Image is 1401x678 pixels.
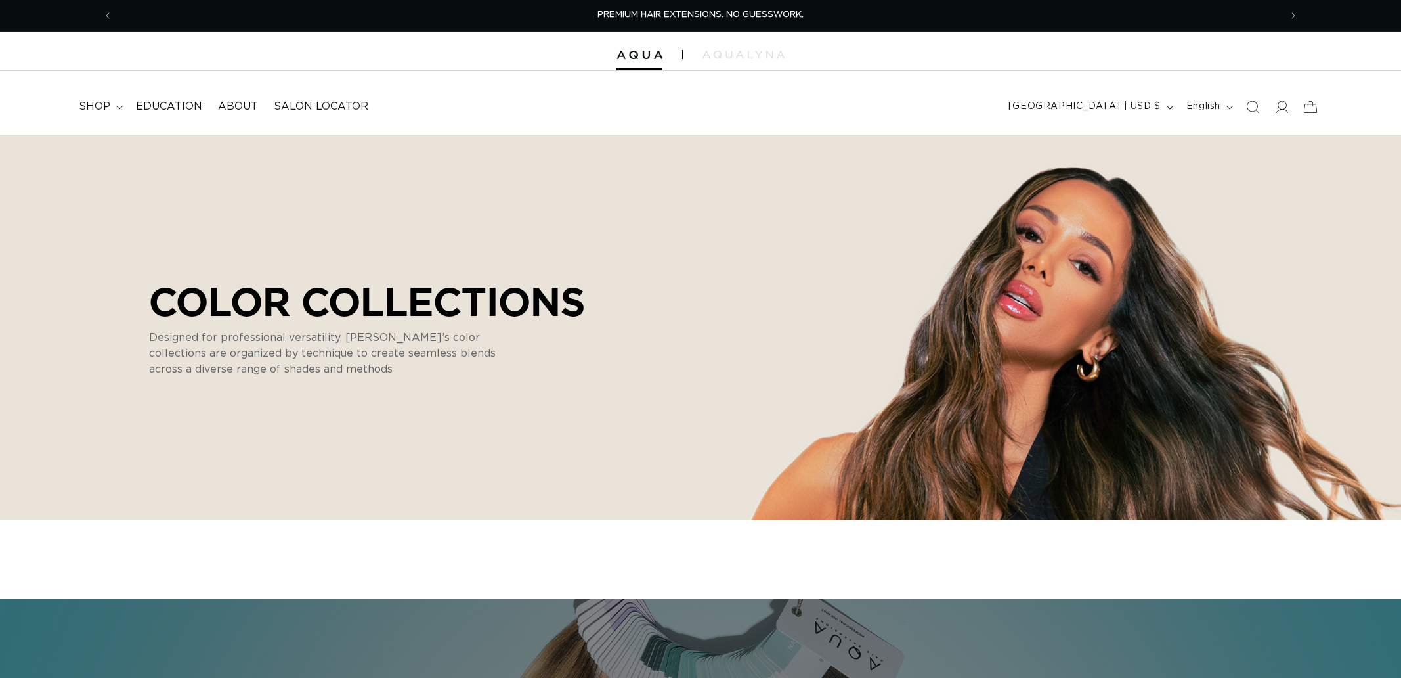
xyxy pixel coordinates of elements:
img: aqualyna.com [702,51,785,58]
span: Salon Locator [274,100,368,114]
span: shop [79,100,110,114]
span: PREMIUM HAIR EXTENSIONS. NO GUESSWORK. [597,11,804,19]
span: [GEOGRAPHIC_DATA] | USD $ [1008,100,1161,114]
span: About [218,100,258,114]
a: Education [128,92,210,122]
button: [GEOGRAPHIC_DATA] | USD $ [1001,95,1178,120]
button: Next announcement [1279,3,1308,28]
button: Previous announcement [93,3,122,28]
a: Salon Locator [266,92,376,122]
p: Designed for professional versatility, [PERSON_NAME]’s color collections are organized by techniq... [149,330,530,377]
p: COLOR COLLECTIONS [149,279,585,323]
summary: shop [71,92,128,122]
span: Education [136,100,202,114]
img: Aqua Hair Extensions [616,51,662,60]
a: About [210,92,266,122]
span: English [1186,100,1220,114]
button: English [1178,95,1238,120]
summary: Search [1238,93,1267,122]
